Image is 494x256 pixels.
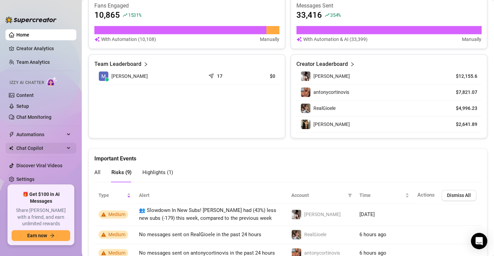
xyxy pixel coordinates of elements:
img: Bruno [301,119,310,129]
span: Medium [108,212,125,217]
span: [PERSON_NAME] [313,122,350,127]
a: Chat Monitoring [16,114,51,120]
article: $7,821.07 [446,89,477,96]
span: arrow-right [50,233,55,238]
a: Home [16,32,29,38]
span: Medium [108,232,125,237]
span: rise [123,13,127,17]
article: $12,155.6 [446,73,477,80]
img: RealGioele [292,230,301,239]
img: AI Chatter [47,77,57,87]
button: Earn nowarrow-right [12,230,70,241]
th: Time [355,187,413,204]
span: antonycortinovis [313,89,349,95]
span: Medium [108,250,125,256]
span: filter [348,193,352,197]
article: $0 [246,73,275,80]
a: Discover Viral Videos [16,163,62,168]
span: 354 % [330,12,341,18]
span: right [350,60,355,68]
span: Time [359,191,404,199]
a: Settings [16,176,34,182]
img: Mario Rossi [99,71,108,81]
span: All [94,169,101,175]
article: $4,996.23 [446,105,477,112]
span: [PERSON_NAME] [304,212,341,217]
a: Content [16,93,34,98]
img: RealGioele [301,103,310,113]
div: Open Intercom Messenger [471,233,487,249]
span: 6 hours ago [359,250,386,256]
span: Izzy AI Chatter [10,80,44,86]
span: rise [325,13,329,17]
img: Johnnyrichs [301,71,310,81]
article: $2,641.89 [446,121,477,128]
a: Setup [16,103,29,109]
span: right [143,60,148,68]
span: 6 hours ago [359,231,386,238]
article: Messages Sent [296,2,481,10]
span: Highlights ( 1 ) [142,169,173,175]
span: thunderbolt [9,132,14,137]
span: Type [98,191,125,199]
span: RealGioele [304,232,326,237]
th: Alert [135,187,287,204]
img: Chat Copilot [9,146,13,151]
article: With Automation (10,108) [101,35,156,43]
span: [DATE] [359,211,375,217]
img: antonycortinovis [301,87,310,97]
span: Dismiss All [447,193,471,198]
img: svg%3e [296,35,302,43]
img: logo-BBDzfeDw.svg [5,16,57,23]
span: Chat Copilot [16,143,65,154]
div: Important Events [94,149,481,163]
article: With Automation & AI (33,399) [303,35,368,43]
span: [PERSON_NAME] [313,73,350,79]
a: Team Analytics [16,59,50,65]
span: Risks ( 9 ) [111,169,132,175]
img: Johnnyrichs [292,210,301,219]
span: send [209,72,215,79]
span: 1531 % [128,12,141,18]
img: svg%3e [94,35,100,43]
article: 33,416 [296,10,322,20]
span: Automations [16,129,65,140]
span: RealGioele [313,105,336,111]
article: Team Leaderboard [94,60,141,68]
span: warning [101,232,106,237]
article: 10,865 [94,10,120,20]
a: Creator Analytics [16,43,71,54]
span: No messages sent on antonycortinovis in the past 24 hours [139,250,275,256]
span: warning [101,251,106,255]
article: Creator Leaderboard [296,60,348,68]
article: 17 [217,73,222,80]
span: filter [346,190,353,200]
span: 👥 Slowdown In New Subs! [PERSON_NAME] had (43%) less new subs (-179) this week, compared to the p... [139,207,276,222]
span: warning [101,212,106,217]
span: Account [291,191,345,199]
article: Fans Engaged [94,2,279,10]
span: Actions [417,192,435,198]
span: Share [PERSON_NAME] with a friend, and earn unlimited rewards [12,207,70,227]
span: No messages sent on RealGioele in the past 24 hours [139,231,261,238]
span: Earn now [27,233,47,238]
span: [PERSON_NAME] [111,72,148,80]
span: 🎁 Get $100 in AI Messages [12,191,70,204]
article: Manually [260,35,279,43]
span: antonycortinovis [304,250,340,256]
th: Type [94,187,135,204]
article: Manually [462,35,481,43]
button: Dismiss All [442,190,476,201]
